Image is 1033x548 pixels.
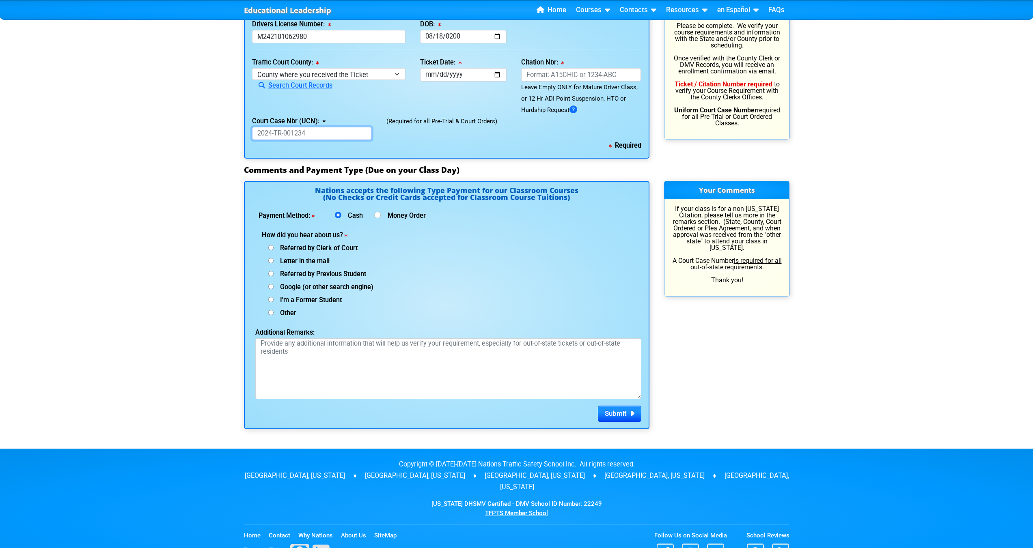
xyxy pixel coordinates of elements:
[255,329,352,336] label: Additional Remarks:
[262,232,388,239] label: How did you hear about us?
[765,4,788,16] a: FAQs
[420,59,462,66] label: Ticket Date:
[268,297,274,302] input: I'm a Former Student
[268,310,274,315] input: Other
[672,23,782,127] p: Please be complete. We verify your course requirements and information with the State and/or Coun...
[521,68,641,82] input: Format: A15CHIC or 1234-ABC
[674,106,757,114] b: Uniform Court Case Number
[374,532,403,539] a: SiteMap
[244,459,789,493] p: Copyright © [DATE]-[DATE] Nations Traffic Safety School Inc. All rights reserved. [GEOGRAPHIC_DAT...
[252,30,406,43] input: License or Florida ID Card Nbr
[252,82,332,89] a: Search Court Records
[252,118,326,125] label: Court Case Nbr (UCN):
[341,532,373,539] a: About Us
[274,296,342,304] span: I'm a Former Student
[664,181,789,199] h3: Your Comments
[244,532,267,539] a: Home
[345,213,366,219] label: Cash
[379,116,648,140] div: (Required for all Pre-Trial & Court Orders)
[714,4,762,16] a: en Español
[573,4,613,16] a: Courses
[533,4,569,16] a: Home
[268,258,274,263] input: Letter in the mail
[384,213,426,219] label: Money Order
[244,4,331,17] a: Educational Leadership
[252,187,641,204] h4: Nations accepts the following Type Payment for our Classroom Courses (No Checks or Credit Cards a...
[420,30,507,43] input: mm/dd/yyyy
[663,4,711,16] a: Resources
[244,165,789,175] h3: Comments and Payment Type (Due on your Class Day)
[598,406,641,422] button: Submit
[521,59,564,66] label: Citation Nbr:
[269,532,297,539] a: Contact
[605,409,627,417] span: Submit
[274,270,366,278] span: Referred by Previous Student
[268,245,274,250] input: Referred by Clerk of Court
[420,68,507,82] input: mm/dd/yyyy
[274,309,296,317] span: Other
[252,21,331,28] label: Drivers License Number:
[672,206,782,284] p: If your class is for a non-[US_STATE] Citation, please tell us more in the remarks section. (Stat...
[485,509,548,517] a: TFPTS Member School
[617,4,660,16] a: Contacts
[259,213,323,219] label: Payment Method:
[274,257,330,265] span: Letter in the mail
[675,80,772,88] b: Ticket / Citation Number required
[298,532,339,539] a: Why Nations
[252,59,319,66] label: Traffic Court County:
[690,257,782,271] u: is required for all out-of-state requirements
[252,127,372,140] input: 2024-TR-001234
[268,271,274,276] input: Referred by Previous Student
[654,532,727,539] u: Follow Us on Social Media
[268,284,274,289] input: Google (or other search engine)
[746,532,789,539] u: School Reviews
[274,244,358,252] span: Referred by Clerk of Court
[521,82,641,116] div: Leave Empty ONLY for Mature Driver Class, or 12 Hr ADI Point Suspension, HTO or Hardship Request
[420,21,441,28] label: DOB:
[244,499,789,518] div: [US_STATE] DHSMV Certified - DMV School ID Number: 22249
[609,142,641,149] b: Required
[274,283,373,291] span: Google (or other search engine)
